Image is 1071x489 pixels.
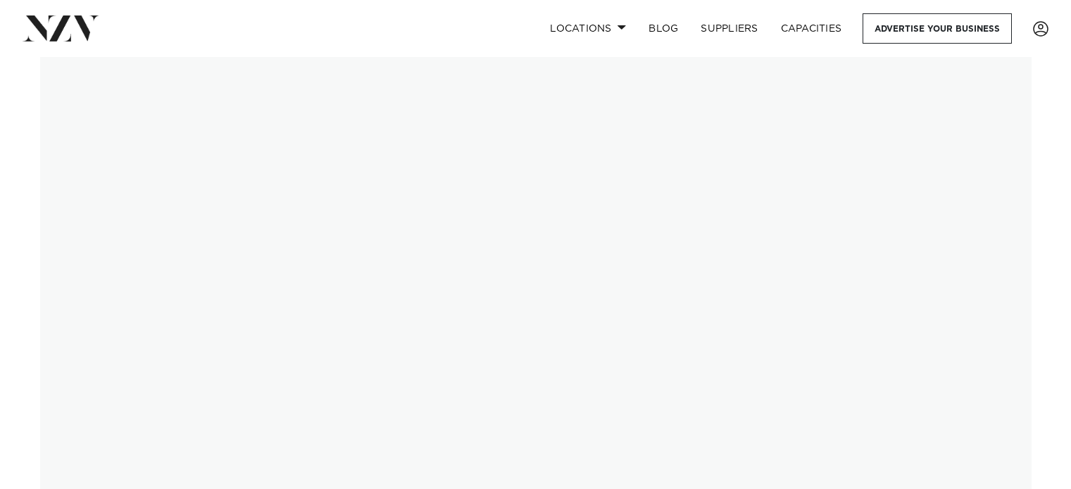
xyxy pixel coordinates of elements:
a: Locations [539,13,637,44]
a: SUPPLIERS [689,13,769,44]
a: BLOG [637,13,689,44]
img: nzv-logo.png [23,15,99,41]
a: Advertise your business [863,13,1012,44]
a: Capacities [770,13,853,44]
